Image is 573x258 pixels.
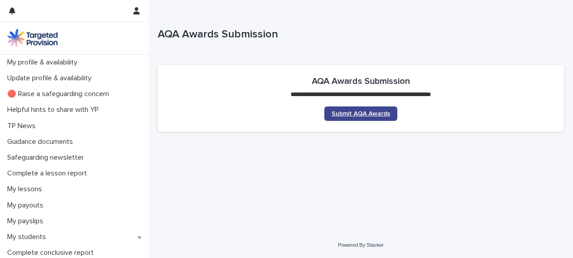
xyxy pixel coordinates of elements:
[4,153,91,162] p: Safeguarding newsletter
[4,58,85,67] p: My profile & availability
[4,201,50,210] p: My payouts
[4,233,53,241] p: My students
[4,74,99,83] p: Update profile & availability
[312,76,410,87] h2: AQA Awards Submission
[4,122,43,130] p: TP News
[4,217,50,226] p: My payslips
[4,90,116,98] p: 🔴 Raise a safeguarding concern
[4,106,106,114] p: Helpful hints to share with YP
[4,185,49,193] p: My lessons
[338,242,383,248] a: Powered By Stacker
[4,169,94,178] p: Complete a lesson report
[158,28,560,41] p: AQA Awards Submission
[4,138,80,146] p: Guidance documents
[324,106,397,121] a: Submit AQA Awards
[332,111,390,117] span: Submit AQA Awards
[4,249,101,257] p: Complete conclusive report
[7,29,58,47] img: M5nRWzHhSzIhMunXDL62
